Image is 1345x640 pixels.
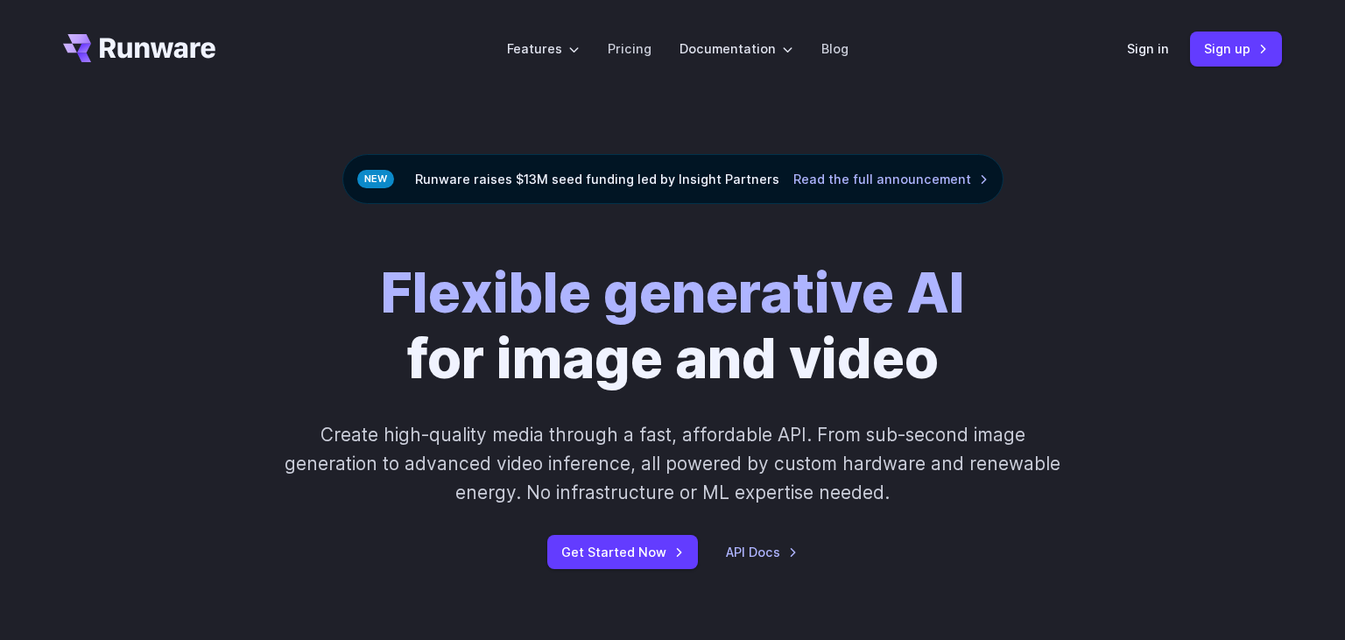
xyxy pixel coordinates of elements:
[381,260,965,392] h1: for image and video
[608,39,651,59] a: Pricing
[726,542,798,562] a: API Docs
[547,535,698,569] a: Get Started Now
[793,169,989,189] a: Read the full announcement
[283,420,1063,508] p: Create high-quality media through a fast, affordable API. From sub-second image generation to adv...
[1127,39,1169,59] a: Sign in
[342,154,1003,204] div: Runware raises $13M seed funding led by Insight Partners
[680,39,793,59] label: Documentation
[821,39,849,59] a: Blog
[63,34,215,62] a: Go to /
[507,39,580,59] label: Features
[1190,32,1282,66] a: Sign up
[381,259,965,326] strong: Flexible generative AI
